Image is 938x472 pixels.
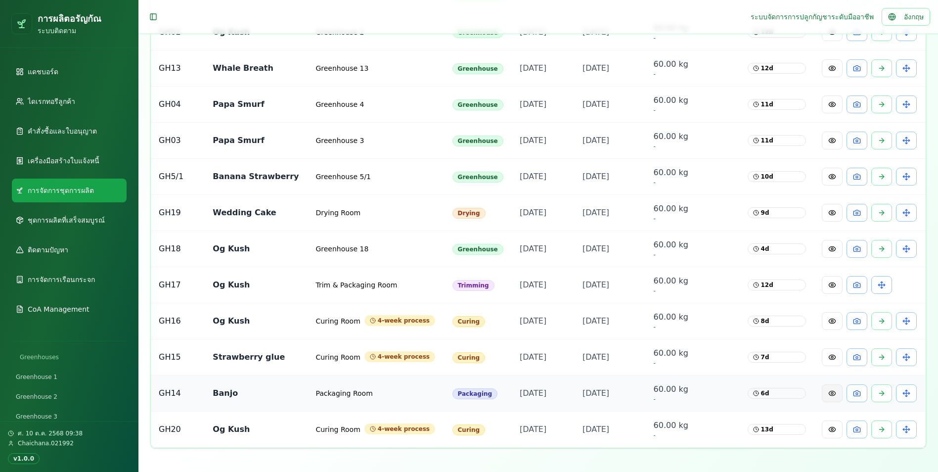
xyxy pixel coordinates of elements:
[18,429,83,437] span: ศ. 10 ต.ค. 2568 09:38
[896,384,917,402] button: Transfer Greenhouse
[896,204,917,222] button: Transfer Greenhouse
[28,275,95,284] span: การจัดการเรือนกระจก
[12,389,127,405] a: Greenhouse 2
[654,203,732,215] span: 60.00 kg
[582,388,609,398] span: [DATE]
[28,156,99,166] span: เครื่องมือสร้างใบแจ้งหนี้
[452,244,503,255] div: Greenhouse
[748,388,806,399] div: 6 d
[748,280,806,290] div: 12 d
[654,179,732,187] span: -
[28,67,58,77] span: แดชบอร์ด
[213,352,285,362] span: Strawberry glue
[452,63,503,74] div: Greenhouse
[315,317,360,325] span: Curing Room
[654,383,732,395] span: 60.00 kg
[654,94,732,106] span: 60.00 kg
[364,315,435,326] div: 4-week process
[16,393,57,401] span: Greenhouse 2
[896,168,917,186] button: Transfer Greenhouse
[452,352,486,363] div: Curing
[12,90,127,113] a: ไดเรกทอรีลูกค้า
[315,389,372,397] span: Packaging Room
[748,424,806,435] div: 13 d
[520,63,546,73] span: [DATE]
[28,126,97,136] span: คำสั่งซื้อและใบอนุญาต
[452,99,503,110] div: Greenhouse
[654,323,732,331] span: -
[315,425,360,433] span: Curing Room
[582,172,609,181] span: [DATE]
[452,425,486,435] div: Curing
[654,359,732,367] span: -
[582,99,609,109] span: [DATE]
[654,431,732,439] span: -
[12,60,127,84] a: แดชบอร์ด
[748,171,806,182] div: 10 d
[582,208,609,217] span: [DATE]
[452,280,494,291] div: Trimming
[904,12,924,22] span: อังกฤษ
[159,316,181,326] span: GH16
[748,243,806,254] div: 4 d
[315,137,364,144] span: Greenhouse 3
[748,207,806,218] div: 9 d
[12,409,127,425] a: Greenhouse 3
[159,63,181,73] span: GH13
[896,95,917,113] button: Transfer Greenhouse
[315,353,360,361] span: Curing Room
[520,244,546,253] span: [DATE]
[452,136,503,146] div: Greenhouse
[582,63,609,73] span: [DATE]
[654,167,732,179] span: 60.00 kg
[12,238,127,262] a: ติดตามปัญหา
[520,425,546,434] span: [DATE]
[654,215,732,223] span: -
[520,99,546,109] span: [DATE]
[582,244,609,253] span: [DATE]
[654,420,732,431] span: 60.00 kg
[654,347,732,359] span: 60.00 kg
[315,173,371,181] span: Greenhouse 5/1
[28,186,94,195] span: การจัดการชุดการผลิต
[213,63,273,73] span: Whale Breath
[520,316,546,326] span: [DATE]
[12,297,127,321] a: CoA Management
[896,240,917,258] button: Transfer Greenhouse
[654,106,732,114] span: -
[748,316,806,327] div: 8 d
[12,349,127,365] div: Greenhouses
[452,172,503,183] div: Greenhouse
[452,316,486,327] div: Curing
[159,208,181,217] span: GH19
[452,388,498,399] div: Packaging
[654,142,732,150] span: -
[12,149,127,173] a: เครื่องมือสร้างใบแจ้งหนี้
[16,413,57,421] span: Greenhouse 3
[213,99,264,109] span: Papa Smurf
[520,280,546,289] span: [DATE]
[213,208,276,217] span: Wedding Cake
[315,100,364,108] span: Greenhouse 4
[520,208,546,217] span: [DATE]
[18,439,74,447] span: Chaichana.021992
[748,99,806,110] div: 11 d
[896,421,917,438] button: Transfer Greenhouse
[8,453,40,464] div: v1.0.0
[159,352,181,362] span: GH15
[896,132,917,149] button: Transfer Greenhouse
[654,311,732,323] span: 60.00 kg
[28,304,89,314] span: CoA Management
[16,373,57,381] span: Greenhouse 1
[28,215,105,225] span: ชุดการผลิตที่เสร็จสมบูรณ์
[315,209,360,217] span: Drying Room
[213,316,250,326] span: Og Kush
[213,280,250,289] span: Og Kush
[315,64,368,72] span: Greenhouse 13
[520,172,546,181] span: [DATE]
[12,208,127,232] a: ชุดการผลิตที่เสร็จสมบูรณ์
[213,388,238,398] span: Banjo
[582,425,609,434] span: [DATE]
[882,8,930,26] button: อังกฤษ
[582,280,609,289] span: [DATE]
